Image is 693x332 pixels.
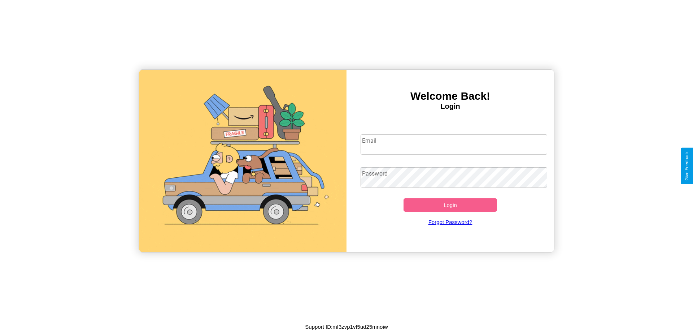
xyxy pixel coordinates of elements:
[139,70,346,252] img: gif
[404,198,497,212] button: Login
[684,151,689,181] div: Give Feedback
[346,102,554,111] h4: Login
[346,90,554,102] h3: Welcome Back!
[357,212,544,232] a: Forgot Password?
[305,322,388,332] p: Support ID: mf3zvp1vf5ud25mnoiw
